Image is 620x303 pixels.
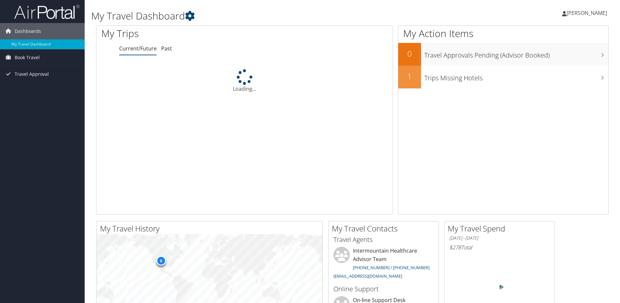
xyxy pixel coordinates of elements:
[449,235,550,241] h6: [DATE] - [DATE]
[96,69,393,93] div: Loading...
[91,9,439,23] h1: My Travel Dashboard
[119,45,157,52] a: Current/Future
[562,3,613,23] a: [PERSON_NAME]
[567,9,607,17] span: [PERSON_NAME]
[161,45,172,52] a: Past
[424,70,608,83] h3: Trips Missing Hotels
[398,66,608,88] a: 1Trips Missing Hotels
[333,284,434,294] h3: Online Support
[333,235,434,244] h3: Travel Agents
[332,223,439,234] h2: My Travel Contacts
[15,23,41,39] span: Dashboards
[15,66,49,82] span: Travel Approval
[449,244,550,251] h6: Total
[398,71,421,82] h2: 1
[156,256,166,266] div: 6
[398,48,421,59] h2: 0
[398,43,608,66] a: 0Travel Approvals Pending (Advisor Booked)
[330,247,437,282] li: Intermountain Healthcare Advisor Team
[100,223,322,234] h2: My Travel History
[14,4,79,20] img: airportal-logo.png
[449,244,461,251] span: $278
[448,223,555,234] h2: My Travel Spend
[333,273,402,279] a: [EMAIL_ADDRESS][DOMAIN_NAME]
[424,47,608,60] h3: Travel Approvals Pending (Advisor Booked)
[101,27,264,40] h1: My Trips
[398,27,608,40] h1: My Action Items
[15,49,40,66] span: Book Travel
[353,265,430,270] a: [PHONE_NUMBER] / [PHONE_NUMBER]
